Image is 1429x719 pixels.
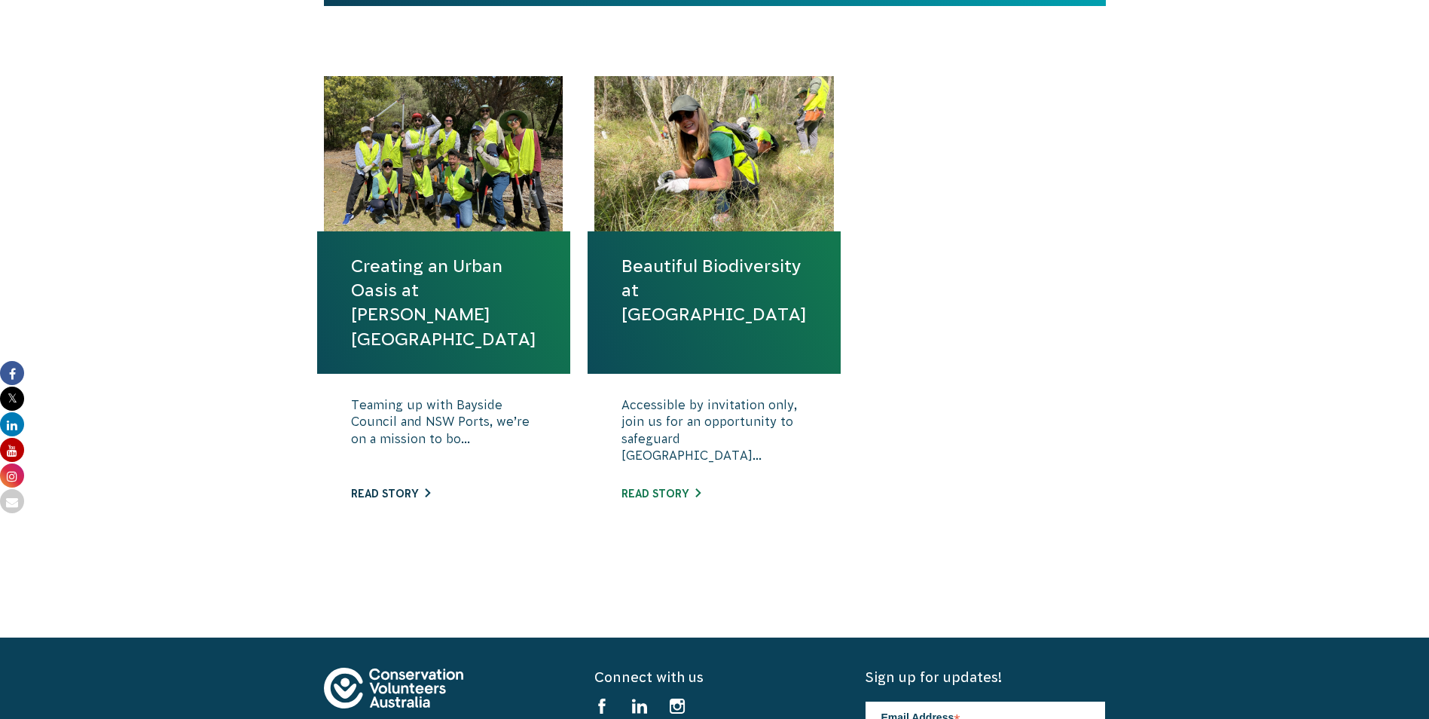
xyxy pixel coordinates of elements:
a: Beautiful Biodiversity at [GEOGRAPHIC_DATA] [621,254,807,327]
p: Accessible by invitation only, join us for an opportunity to safeguard [GEOGRAPHIC_DATA]... [621,396,807,472]
img: logo-footer.svg [324,668,463,708]
h5: Connect with us [594,668,834,687]
h5: Sign up for updates! [866,668,1105,687]
p: Teaming up with Bayside Council and NSW Ports, we’re on a mission to bo... [351,396,536,472]
a: Read story [351,488,430,500]
a: Creating an Urban Oasis at [PERSON_NAME][GEOGRAPHIC_DATA] [351,254,536,351]
a: Read story [621,488,701,500]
